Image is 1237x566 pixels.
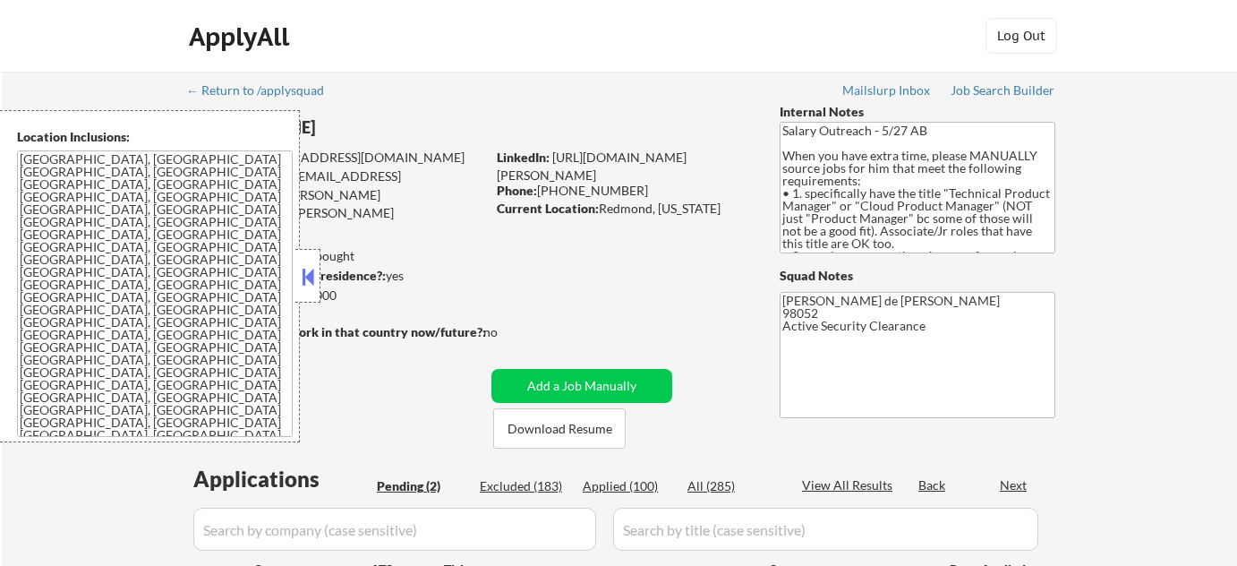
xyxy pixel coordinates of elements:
div: Location Inclusions: [17,128,293,146]
div: [PERSON_NAME][EMAIL_ADDRESS][PERSON_NAME][DOMAIN_NAME] [188,186,485,239]
input: Search by company (case sensitive) [193,508,596,551]
div: Internal Notes [780,103,1055,121]
div: ApplyAll [189,21,294,52]
div: Squad Notes [780,267,1055,285]
strong: LinkedIn: [497,150,550,165]
div: no [483,323,534,341]
strong: Will need Visa to work in that country now/future?: [188,324,486,339]
div: All (285) [687,477,777,495]
div: View All Results [802,476,898,494]
button: Add a Job Manually [491,369,672,403]
div: yes [187,267,480,285]
div: Redmond, [US_STATE] [497,200,750,218]
div: Pending (2) [377,477,466,495]
div: $175,000 [187,287,485,304]
a: [URL][DOMAIN_NAME][PERSON_NAME] [497,150,687,183]
div: Applications [193,468,371,490]
strong: Phone: [497,183,537,198]
input: Search by title (case sensitive) [613,508,1038,551]
div: Excluded (183) [480,477,569,495]
div: Back [918,476,947,494]
div: Applied (100) [583,477,672,495]
div: [EMAIL_ADDRESS][DOMAIN_NAME] [189,167,485,202]
button: Download Resume [493,408,626,449]
a: Job Search Builder [951,83,1055,101]
div: Mailslurp Inbox [842,84,932,97]
strong: Current Location: [497,201,599,216]
div: [EMAIL_ADDRESS][DOMAIN_NAME] [189,149,485,167]
a: ← Return to /applysquad [186,83,341,101]
div: [PHONE_NUMBER] [497,182,750,200]
a: Mailslurp Inbox [842,83,932,101]
div: [PERSON_NAME] [188,116,556,139]
div: Job Search Builder [951,84,1055,97]
button: Log Out [985,18,1057,54]
div: Next [1000,476,1028,494]
div: ← Return to /applysquad [186,84,341,97]
div: 100 sent / 200 bought [187,247,485,265]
